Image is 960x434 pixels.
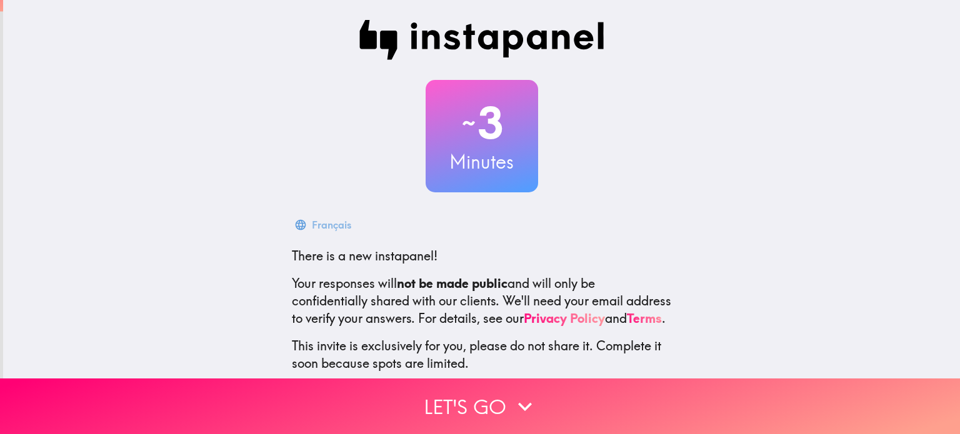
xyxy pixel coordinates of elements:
[460,104,477,142] span: ~
[627,310,662,326] a: Terms
[292,337,672,372] p: This invite is exclusively for you, please do not share it. Complete it soon because spots are li...
[397,275,507,291] b: not be made public
[292,248,437,264] span: There is a new instapanel!
[359,20,604,60] img: Instapanel
[524,310,605,326] a: Privacy Policy
[426,149,538,175] h3: Minutes
[292,275,672,327] p: Your responses will and will only be confidentially shared with our clients. We'll need your emai...
[312,216,351,234] div: Français
[292,212,356,237] button: Français
[426,97,538,149] h2: 3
